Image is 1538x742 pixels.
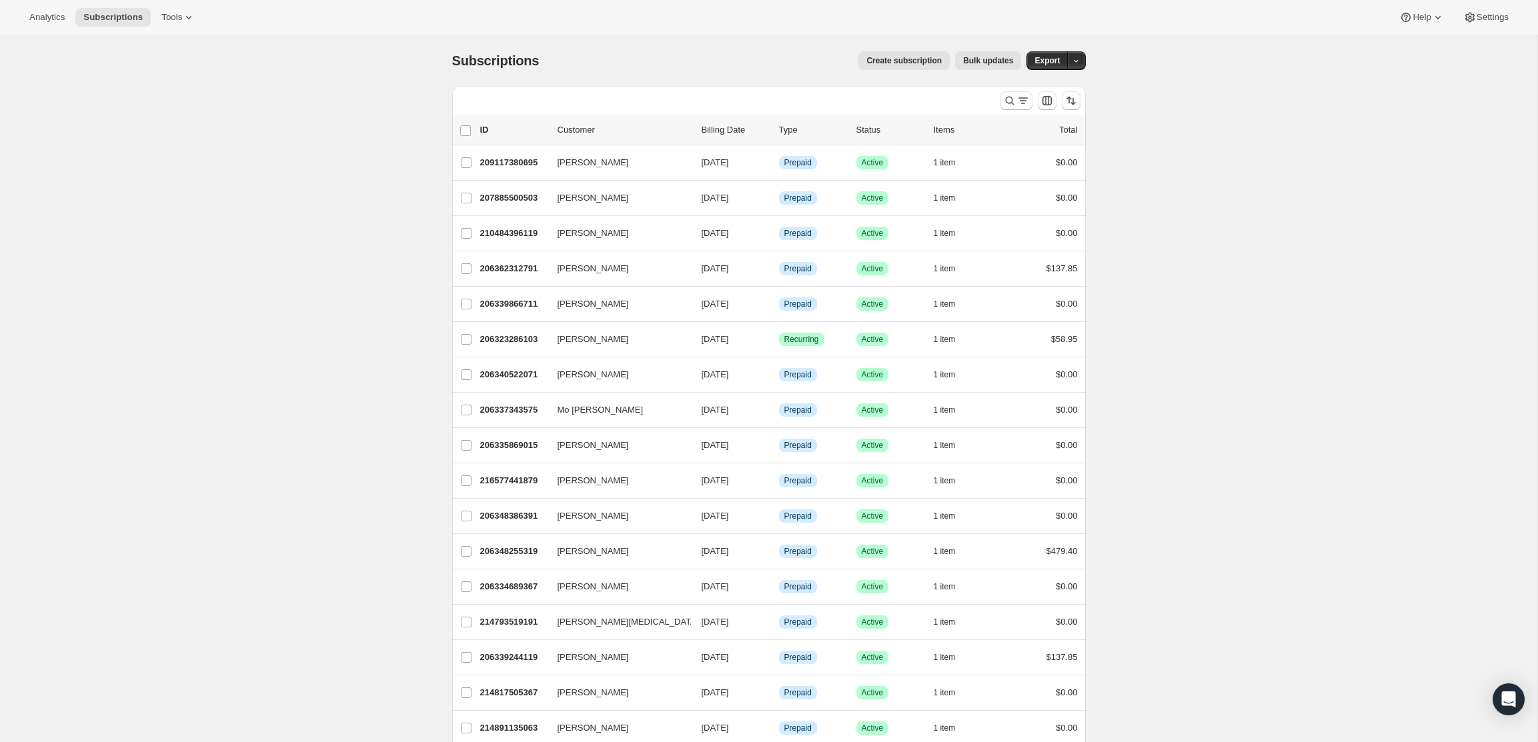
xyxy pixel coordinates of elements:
[934,330,970,349] button: 1 item
[1477,12,1509,23] span: Settings
[550,435,683,456] button: [PERSON_NAME]
[784,475,812,486] span: Prepaid
[934,263,956,274] span: 1 item
[866,55,942,66] span: Create subscription
[934,546,956,557] span: 1 item
[1056,440,1078,450] span: $0.00
[784,687,812,698] span: Prepaid
[480,330,1078,349] div: 206323286103[PERSON_NAME][DATE]SuccessRecurringSuccessActive1 item$58.95
[1062,91,1080,110] button: Sort the results
[862,157,884,168] span: Active
[480,365,1078,384] div: 206340522071[PERSON_NAME][DATE]InfoPrepaidSuccessActive1 item$0.00
[784,652,812,663] span: Prepaid
[862,652,884,663] span: Active
[1056,511,1078,521] span: $0.00
[1056,687,1078,697] span: $0.00
[1056,193,1078,203] span: $0.00
[480,403,547,417] p: 206337343575
[856,123,923,137] p: Status
[934,259,970,278] button: 1 item
[858,51,950,70] button: Create subscription
[558,191,629,205] span: [PERSON_NAME]
[784,228,812,239] span: Prepaid
[784,369,812,380] span: Prepaid
[480,651,547,664] p: 206339244119
[1056,405,1078,415] span: $0.00
[1059,123,1077,137] p: Total
[862,228,884,239] span: Active
[934,475,956,486] span: 1 item
[480,719,1078,737] div: 214891135063[PERSON_NAME][DATE]InfoPrepaidSuccessActive1 item$0.00
[480,156,547,169] p: 209117380695
[558,686,629,699] span: [PERSON_NAME]
[550,541,683,562] button: [PERSON_NAME]
[784,723,812,733] span: Prepaid
[1455,8,1517,27] button: Settings
[934,193,956,203] span: 1 item
[480,471,1078,490] div: 216577441879[PERSON_NAME][DATE]InfoPrepaidSuccessActive1 item$0.00
[784,299,812,309] span: Prepaid
[1056,157,1078,167] span: $0.00
[934,471,970,490] button: 1 item
[862,581,884,592] span: Active
[558,474,629,487] span: [PERSON_NAME]
[702,369,729,379] span: [DATE]
[934,436,970,455] button: 1 item
[1034,55,1060,66] span: Export
[702,193,729,203] span: [DATE]
[480,333,547,346] p: 206323286103
[702,405,729,415] span: [DATE]
[862,334,884,345] span: Active
[934,189,970,207] button: 1 item
[702,334,729,344] span: [DATE]
[784,193,812,203] span: Prepaid
[550,258,683,279] button: [PERSON_NAME]
[934,652,956,663] span: 1 item
[934,334,956,345] span: 1 item
[558,123,691,137] p: Customer
[784,440,812,451] span: Prepaid
[480,227,547,240] p: 210484396119
[1056,723,1078,733] span: $0.00
[480,368,547,381] p: 206340522071
[83,12,143,23] span: Subscriptions
[1046,263,1078,273] span: $137.85
[558,227,629,240] span: [PERSON_NAME]
[862,440,884,451] span: Active
[1056,369,1078,379] span: $0.00
[480,545,547,558] p: 206348255319
[784,334,819,345] span: Recurring
[480,259,1078,278] div: 206362312791[PERSON_NAME][DATE]InfoPrepaidSuccessActive1 item$137.85
[862,723,884,733] span: Active
[934,405,956,415] span: 1 item
[934,440,956,451] span: 1 item
[702,652,729,662] span: [DATE]
[550,293,683,315] button: [PERSON_NAME]
[702,263,729,273] span: [DATE]
[1038,91,1056,110] button: Customize table column order and visibility
[862,405,884,415] span: Active
[862,617,884,627] span: Active
[480,123,547,137] p: ID
[480,686,547,699] p: 214817505367
[480,615,547,629] p: 214793519191
[934,723,956,733] span: 1 item
[480,153,1078,172] div: 209117380695[PERSON_NAME][DATE]InfoPrepaidSuccessActive1 item$0.00
[558,333,629,346] span: [PERSON_NAME]
[558,615,699,629] span: [PERSON_NAME][MEDICAL_DATA]
[480,401,1078,419] div: 206337343575Mo [PERSON_NAME][DATE]InfoPrepaidSuccessActive1 item$0.00
[702,617,729,627] span: [DATE]
[1026,51,1068,70] button: Export
[161,12,182,23] span: Tools
[550,611,683,633] button: [PERSON_NAME][MEDICAL_DATA]
[934,157,956,168] span: 1 item
[702,299,729,309] span: [DATE]
[558,439,629,452] span: [PERSON_NAME]
[934,683,970,702] button: 1 item
[1046,546,1078,556] span: $479.40
[934,617,956,627] span: 1 item
[558,297,629,311] span: [PERSON_NAME]
[550,576,683,597] button: [PERSON_NAME]
[784,405,812,415] span: Prepaid
[702,546,729,556] span: [DATE]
